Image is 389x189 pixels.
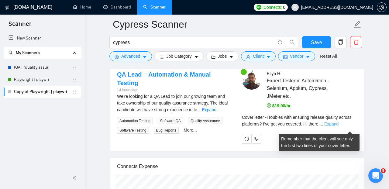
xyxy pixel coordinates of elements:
span: bars [160,55,164,59]
span: idcard [283,55,287,59]
button: folderJobscaret-down [206,51,239,61]
input: Search Freelance Jobs... [113,39,275,46]
span: Connects: [263,4,282,11]
img: upwork-logo.png [256,5,261,10]
span: setting [115,55,119,59]
a: Copy of Playwright | playwri [14,86,72,98]
span: folder [211,55,215,59]
span: We’re looking for a QA Lead to join our growing team and take ownership of our quality assurance ... [117,94,228,112]
button: Save [302,36,331,48]
span: copy [335,40,346,45]
a: (QA | "quality assur [14,61,72,74]
a: More... [184,128,197,132]
li: Playwright | playwri [4,74,81,86]
a: Expand [324,122,339,126]
span: holder [72,65,77,70]
span: Software Testing [117,127,149,134]
a: dashboardDashboard [103,5,131,10]
button: dislike [252,134,261,144]
button: search [286,36,298,48]
span: delete [350,40,362,45]
a: Playwright | playwri [14,74,72,86]
span: Scanner [4,19,36,32]
button: barsJob Categorycaret-down [154,51,203,61]
li: Copy of Playwright | playwri [4,86,81,98]
span: Expert Tester in Automation - Selenium, Appium, Cypress, JMeter etc. [267,77,339,100]
span: My Scanners [16,50,40,55]
img: c12icOjwBFDFxNP3_CuSv1ziQluiyXhjkAIJ-Lz8i5_gyiZdc5LyWKNh3HC4ipTpqk [242,70,261,90]
span: caret-down [143,55,147,59]
img: logo [5,3,9,12]
span: Automation Testing [117,118,153,124]
span: holder [72,89,77,94]
button: idcardVendorcaret-down [278,51,315,61]
li: (QA | "quality assur [4,61,81,74]
a: searchScanner [143,5,166,10]
span: Eliya H . [267,71,281,76]
span: dollar [267,103,271,108]
span: Bug Reports [154,127,179,134]
button: userClientcaret-down [241,51,276,61]
a: homeHome [73,5,91,10]
span: user [293,5,297,9]
iframe: Intercom live chat [368,168,383,183]
a: Reset All [320,53,337,60]
a: QA Lead – Automation & Manual Testing [117,71,211,86]
span: dislike [254,136,259,141]
button: setting [377,2,387,12]
span: Advanced [121,53,140,60]
span: user [246,55,250,59]
span: info-circle [278,40,282,44]
span: Cover letter - Troubles with ensuring release quality across platforms? I’ve got you covered. Hi ... [242,115,352,126]
span: caret-down [266,55,270,59]
div: Connects Expense [117,158,357,175]
a: setting [377,5,387,10]
a: Expand [202,107,216,112]
span: ... [197,107,201,112]
span: caret-down [229,55,233,59]
li: New Scanner [4,32,81,44]
span: caret-down [194,55,198,59]
button: redo [242,134,252,144]
button: settingAdvancedcaret-down [109,51,152,61]
span: Job Category [166,53,191,60]
input: Scanner name... [113,17,352,32]
span: double-left [72,175,78,181]
span: 0 [283,4,285,11]
span: ... [319,122,323,126]
span: edit [353,20,361,28]
span: holder [72,77,77,82]
span: Vendor [290,53,303,60]
span: My Scanners [9,50,40,55]
div: Remember that the client will see only the first two lines of your cover letter. [279,134,360,151]
span: $19.00/hr [267,103,291,108]
div: Remember that the client will see only the first two lines of your cover letter. [242,114,357,127]
span: Client [253,53,264,60]
span: search [286,40,298,45]
button: delete [350,36,362,48]
div: 14 hours ago [117,87,232,93]
span: search [9,50,13,55]
span: Quality Assurance [188,118,222,124]
span: Software QA [158,118,183,124]
span: redo [242,136,251,141]
a: New Scanner [9,32,76,44]
span: Jobs [218,53,227,60]
button: copy [335,36,347,48]
div: We’re looking for a QA Lead to join our growing team and take ownership of our quality assurance ... [117,93,232,113]
span: Save [311,39,322,46]
span: caret-down [306,55,310,59]
span: 8 [381,168,386,173]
